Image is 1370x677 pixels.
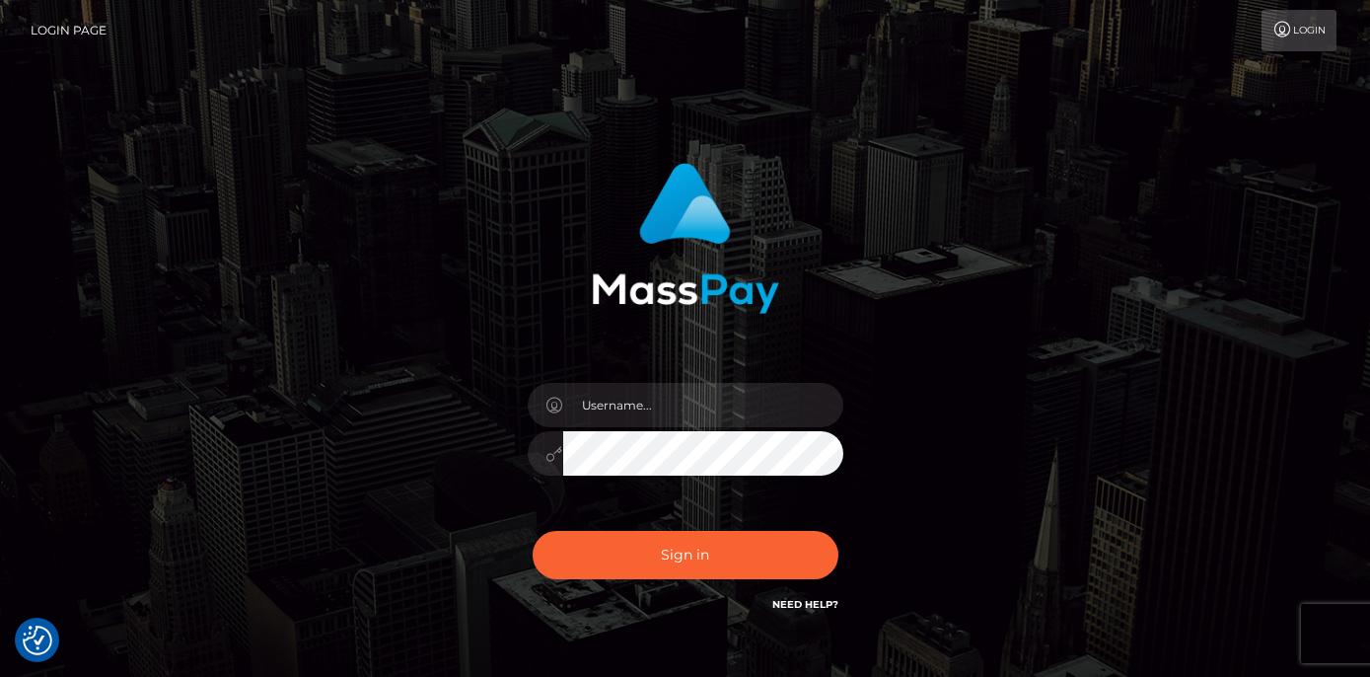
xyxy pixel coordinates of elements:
[31,10,107,51] a: Login Page
[23,626,52,655] button: Consent Preferences
[1262,10,1336,51] a: Login
[592,163,779,314] img: MassPay Login
[772,598,838,611] a: Need Help?
[23,626,52,655] img: Revisit consent button
[533,531,838,579] button: Sign in
[563,383,843,427] input: Username...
